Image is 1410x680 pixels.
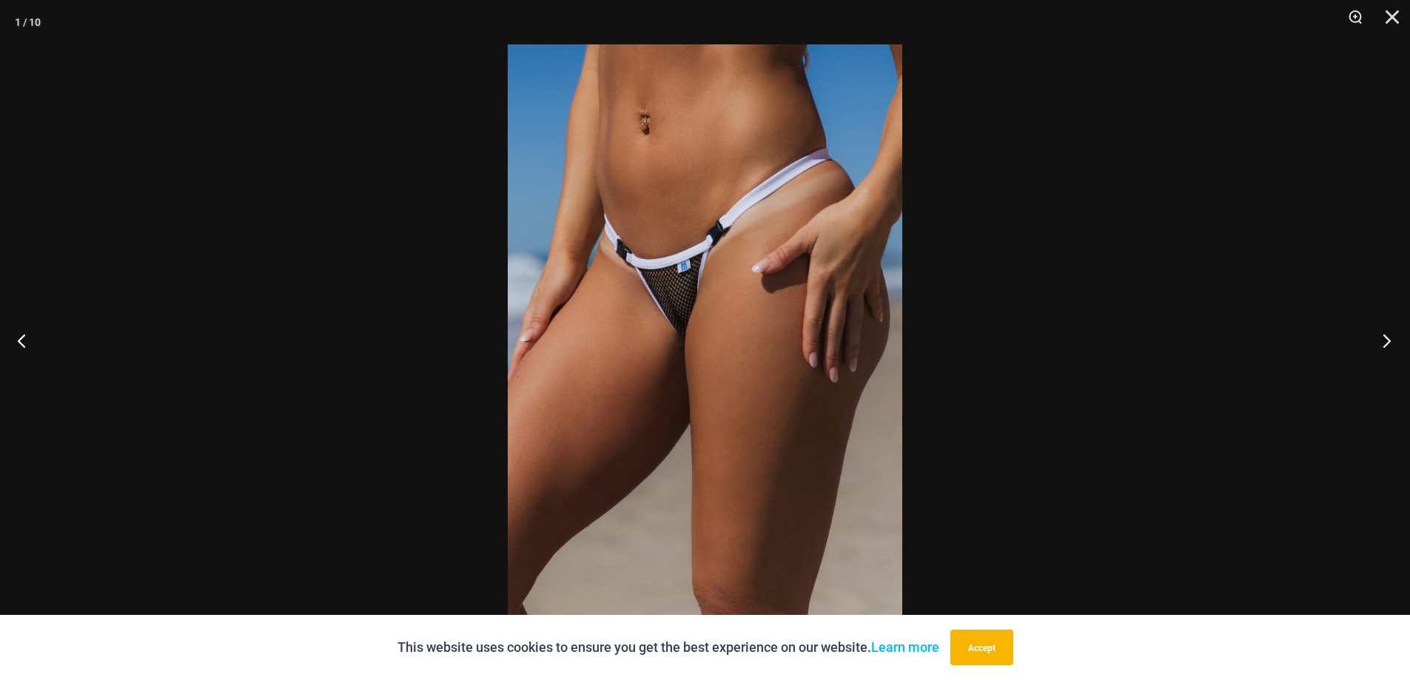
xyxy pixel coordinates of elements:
[1354,303,1410,377] button: Next
[397,636,939,659] p: This website uses cookies to ensure you get the best experience on our website.
[508,44,902,636] img: Tradewinds Ink and Ivory 469 Thong 01
[871,639,939,655] a: Learn more
[15,11,41,33] div: 1 / 10
[950,630,1013,665] button: Accept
